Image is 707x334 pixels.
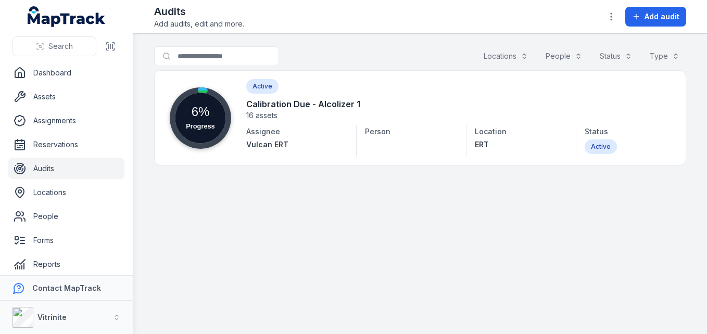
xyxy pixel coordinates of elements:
[8,254,124,275] a: Reports
[246,139,348,150] a: Vulcan ERT
[475,140,489,149] span: ERT
[585,139,617,154] div: Active
[8,230,124,251] a: Forms
[645,11,679,22] span: Add audit
[8,182,124,203] a: Locations
[8,86,124,107] a: Assets
[37,313,67,322] strong: Vitrinite
[8,206,124,227] a: People
[643,46,686,66] button: Type
[154,4,244,19] h2: Audits
[12,36,96,56] button: Search
[8,158,124,179] a: Audits
[477,46,535,66] button: Locations
[8,134,124,155] a: Reservations
[28,6,106,27] a: MapTrack
[32,284,101,292] strong: Contact MapTrack
[154,19,244,29] span: Add audits, edit and more.
[475,139,559,150] a: ERT
[8,110,124,131] a: Assignments
[625,7,686,27] button: Add audit
[593,46,639,66] button: Status
[48,41,73,52] span: Search
[8,62,124,83] a: Dashboard
[539,46,589,66] button: People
